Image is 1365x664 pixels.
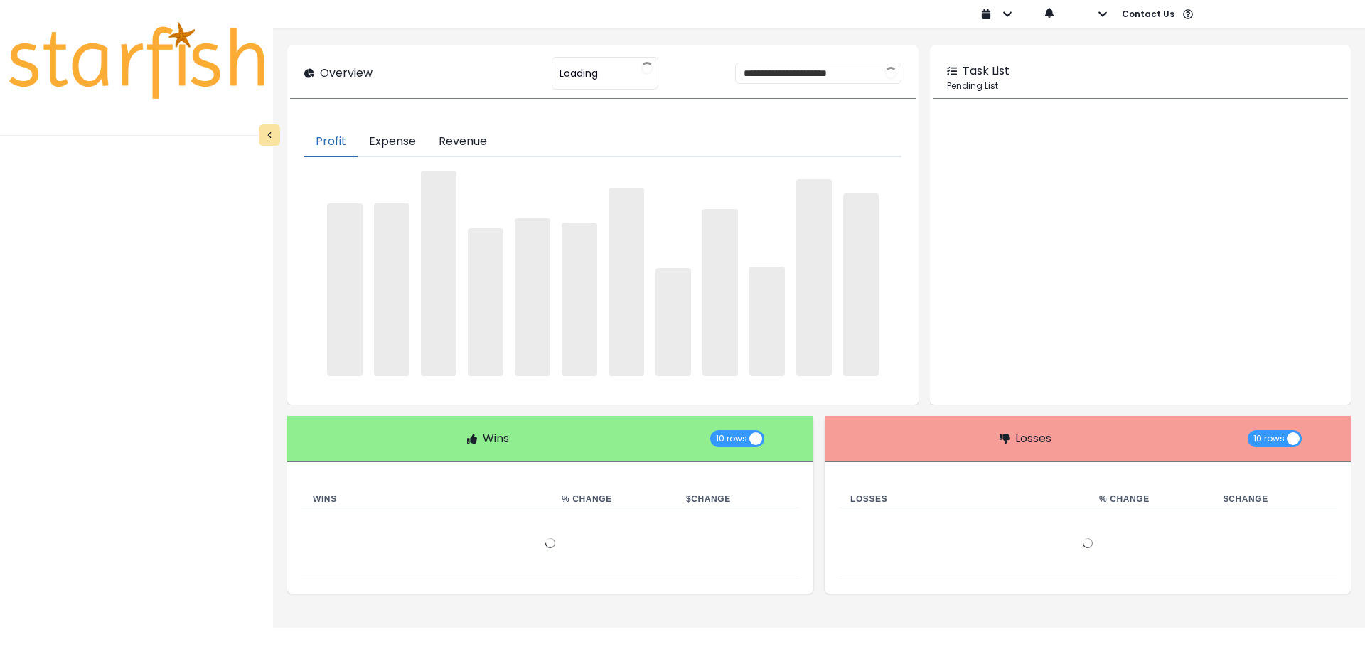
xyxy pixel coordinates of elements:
span: 10 rows [1253,430,1285,447]
span: ‌ [562,223,597,376]
p: Losses [1015,430,1051,447]
button: Revenue [427,127,498,157]
p: Overview [320,65,373,82]
th: $ Change [675,491,799,508]
span: ‌ [796,179,832,376]
span: ‌ [515,218,550,376]
th: % Change [1088,491,1212,508]
span: ‌ [843,193,879,376]
span: ‌ [749,267,785,375]
th: Losses [839,491,1088,508]
span: ‌ [421,171,456,376]
th: % Change [550,491,675,508]
p: Pending List [947,80,1334,92]
button: Profit [304,127,358,157]
button: Expense [358,127,427,157]
span: ‌ [702,209,738,375]
th: Wins [301,491,550,508]
span: 10 rows [716,430,747,447]
th: $ Change [1212,491,1337,508]
p: Task List [963,63,1010,80]
span: ‌ [655,268,691,376]
p: Wins [483,430,509,447]
span: ‌ [374,203,409,376]
span: Loading [560,58,598,88]
span: ‌ [609,188,644,376]
span: ‌ [468,228,503,375]
span: ‌ [327,203,363,376]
